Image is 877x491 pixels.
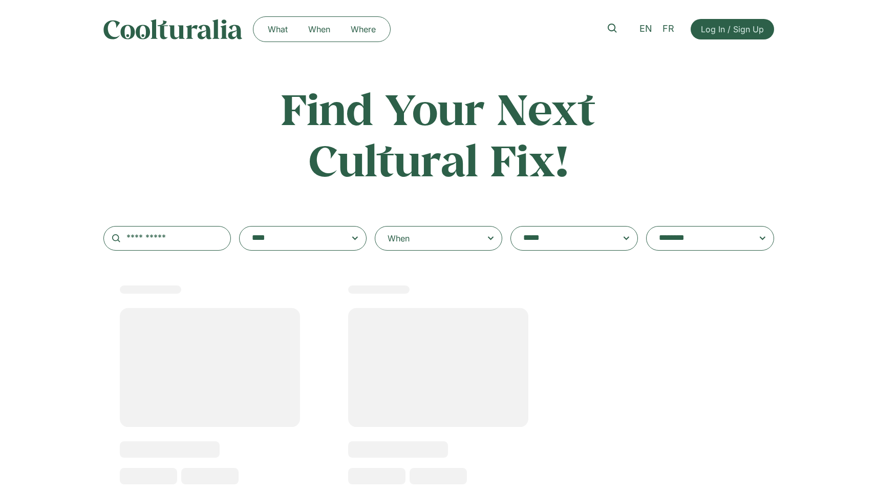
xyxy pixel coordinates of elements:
[388,232,410,244] div: When
[659,231,741,245] textarea: Search
[238,83,640,185] h2: Find Your Next Cultural Fix!
[340,21,386,37] a: Where
[634,22,657,36] a: EN
[639,24,652,34] span: EN
[662,24,674,34] span: FR
[691,19,774,39] a: Log In / Sign Up
[657,22,679,36] a: FR
[298,21,340,37] a: When
[252,231,334,245] textarea: Search
[523,231,605,245] textarea: Search
[258,21,298,37] a: What
[258,21,386,37] nav: Menu
[701,23,764,35] span: Log In / Sign Up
